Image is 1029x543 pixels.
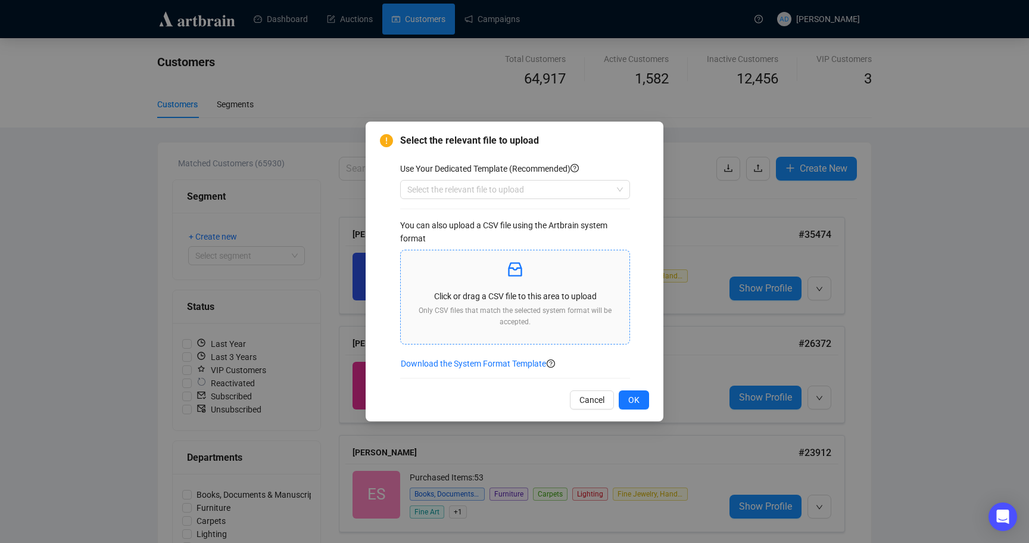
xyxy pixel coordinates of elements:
span: OK [628,393,640,407]
p: Only CSV files that match the selected system format will be accepted. [410,305,620,328]
span: question-circle [570,164,579,172]
button: Cancel [570,390,614,409]
div: Open Intercom Messenger [989,502,1017,531]
div: You can also upload a CSV file using the Artbrain system format [400,219,630,245]
button: OK [619,390,649,409]
div: Use Your Dedicated Template (Recommended) [400,162,630,175]
span: exclamation-circle [380,134,393,147]
span: Select the relevant file to upload [400,134,649,148]
span: question-circle [547,359,555,368]
span: Download the System Format Template [401,357,546,370]
button: Download the System Format Template [400,354,547,373]
span: inbox [506,260,525,279]
span: inboxClick or drag a CSV file to this area to uploadOnly CSV files that match the selected system... [401,250,629,345]
span: Cancel [579,393,604,407]
p: Click or drag a CSV file to this area to upload [410,290,620,303]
